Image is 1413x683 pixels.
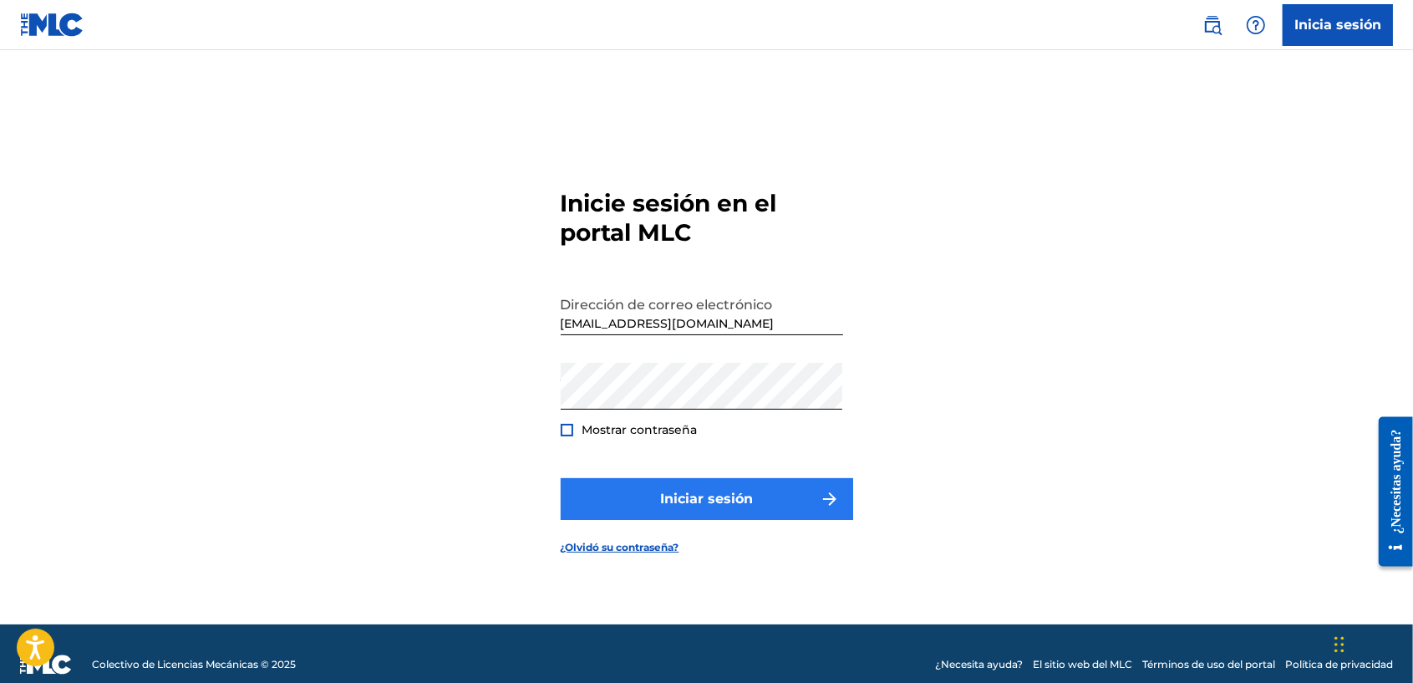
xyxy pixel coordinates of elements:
div: Widget de chat [1329,603,1413,683]
a: Política de privacidad [1285,657,1393,672]
img: Logotipo de MLC [20,13,84,37]
img: buscar [1202,15,1222,35]
img: logo [20,655,72,675]
div: Help [1239,8,1273,42]
span: Mostrar contraseña [582,422,698,437]
img: Ayuda [1246,15,1266,35]
a: Inicia sesión [1283,4,1393,46]
div: Arrastrar [1334,619,1344,670]
iframe: Resource Center [1366,401,1413,582]
img: f7272a7cc735f4ea7f67.svg [820,489,840,509]
font: Iniciar sesión [660,489,753,509]
a: El sitio web del MLC [1033,657,1132,672]
a: ¿Olvidó su contraseña? [561,540,679,555]
h3: Inicie sesión en el portal MLC [561,189,853,247]
span: Colectivo de Licencias Mecánicas © 2025 [92,657,296,672]
a: ¿Necesita ayuda? [935,657,1023,672]
button: Iniciar sesión [561,478,853,520]
a: Términos de uso del portal [1142,657,1275,672]
iframe: Chat Widget [1329,603,1413,683]
a: Public Search [1196,8,1229,42]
